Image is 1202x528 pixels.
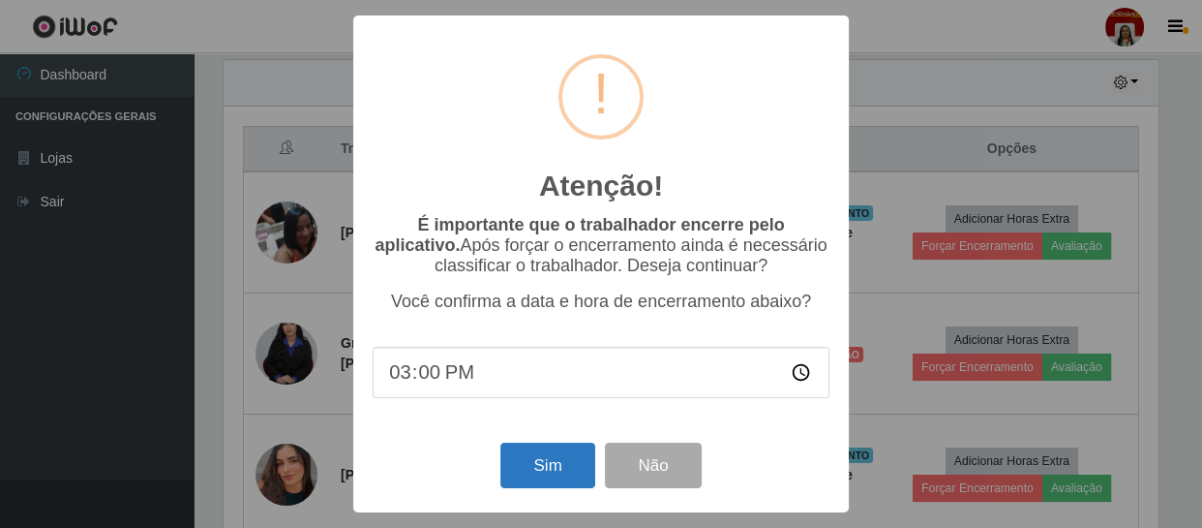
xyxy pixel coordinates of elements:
[373,292,829,312] p: Você confirma a data e hora de encerramento abaixo?
[500,443,594,488] button: Sim
[605,443,701,488] button: Não
[539,169,663,203] h2: Atenção!
[375,215,784,255] b: É importante que o trabalhador encerre pelo aplicativo.
[373,215,829,276] p: Após forçar o encerramento ainda é necessário classificar o trabalhador. Deseja continuar?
